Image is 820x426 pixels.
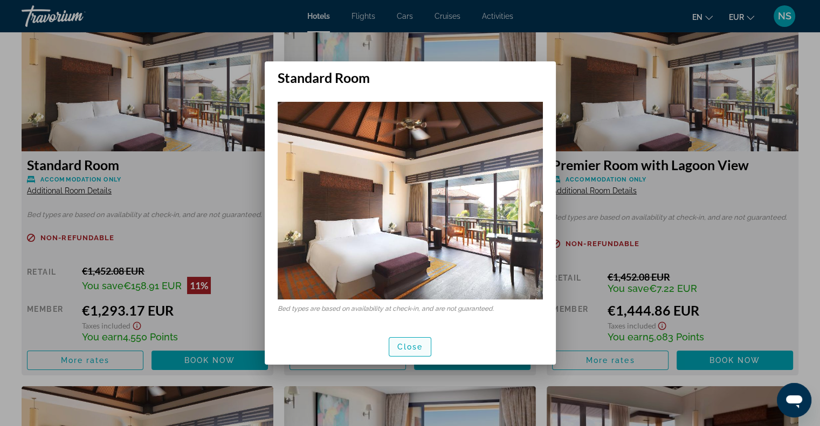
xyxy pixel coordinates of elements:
button: Close [389,337,432,357]
span: Close [397,343,423,351]
p: Bed types are based on availability at check-in, and are not guaranteed. [278,305,543,312]
iframe: Кнопка запуска окна обмена сообщениями [777,383,811,417]
img: 14fb7374-0a21-4e7d-9251-0be536ac2aeb.jpeg [278,102,543,299]
h2: Standard Room [265,61,556,86]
